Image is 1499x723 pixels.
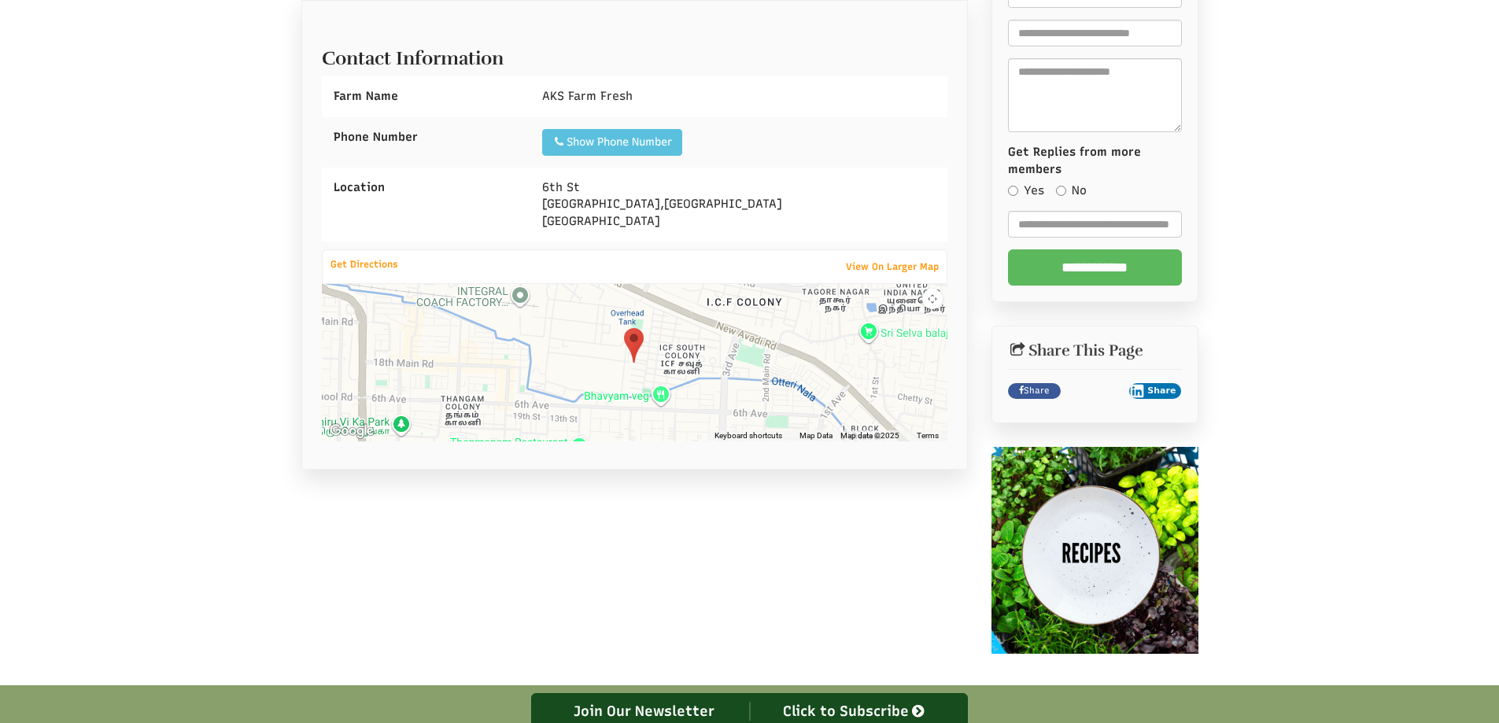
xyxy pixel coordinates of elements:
[840,430,899,441] span: Map data ©2025
[1056,183,1087,199] label: No
[322,40,948,68] h2: Contact Information
[530,168,947,242] div: , [GEOGRAPHIC_DATA]
[540,702,750,721] div: Join Our Newsletter
[922,289,943,309] button: Map camera controls
[542,89,633,103] span: AKS Farm Fresh
[1008,186,1018,196] input: Yes
[1129,383,1182,399] button: Share
[1008,383,1061,399] a: Share
[323,255,406,274] a: Get Directions
[542,180,580,194] span: 6th St
[799,430,833,441] button: Map Data
[322,168,530,208] div: Location
[991,447,1198,654] img: recipes
[917,430,939,441] a: Terms
[1008,342,1182,360] h2: Share This Page
[1008,183,1044,199] label: Yes
[322,117,530,157] div: Phone Number
[1056,186,1066,196] input: No
[714,430,782,441] button: Keyboard shortcuts
[326,421,378,441] a: Open this area in Google Maps (opens a new window)
[1069,383,1121,399] iframe: X Post Button
[750,702,960,721] div: Click to Subscribe
[664,197,782,211] span: [GEOGRAPHIC_DATA]
[1008,144,1182,178] label: Get Replies from more members
[838,256,947,278] a: View On Larger Map
[322,76,530,116] div: Farm Name
[542,197,660,211] span: [GEOGRAPHIC_DATA]
[552,135,672,150] div: Show Phone Number
[326,421,378,441] img: Google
